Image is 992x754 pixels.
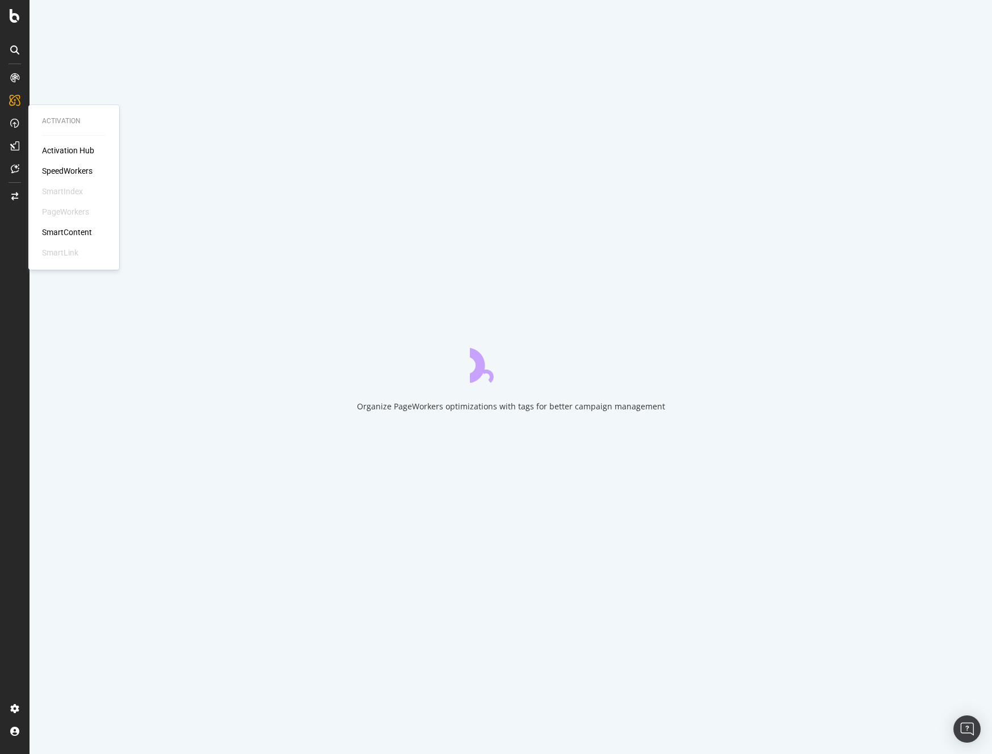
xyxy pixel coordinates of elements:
[42,145,94,156] a: Activation Hub
[357,401,665,412] div: Organize PageWorkers optimizations with tags for better campaign management
[42,206,89,217] div: PageWorkers
[470,342,552,383] div: animation
[42,186,83,197] div: SmartIndex
[953,715,981,743] div: Open Intercom Messenger
[42,116,106,126] div: Activation
[42,165,93,177] a: SpeedWorkers
[42,227,92,238] a: SmartContent
[42,247,78,258] div: SmartLink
